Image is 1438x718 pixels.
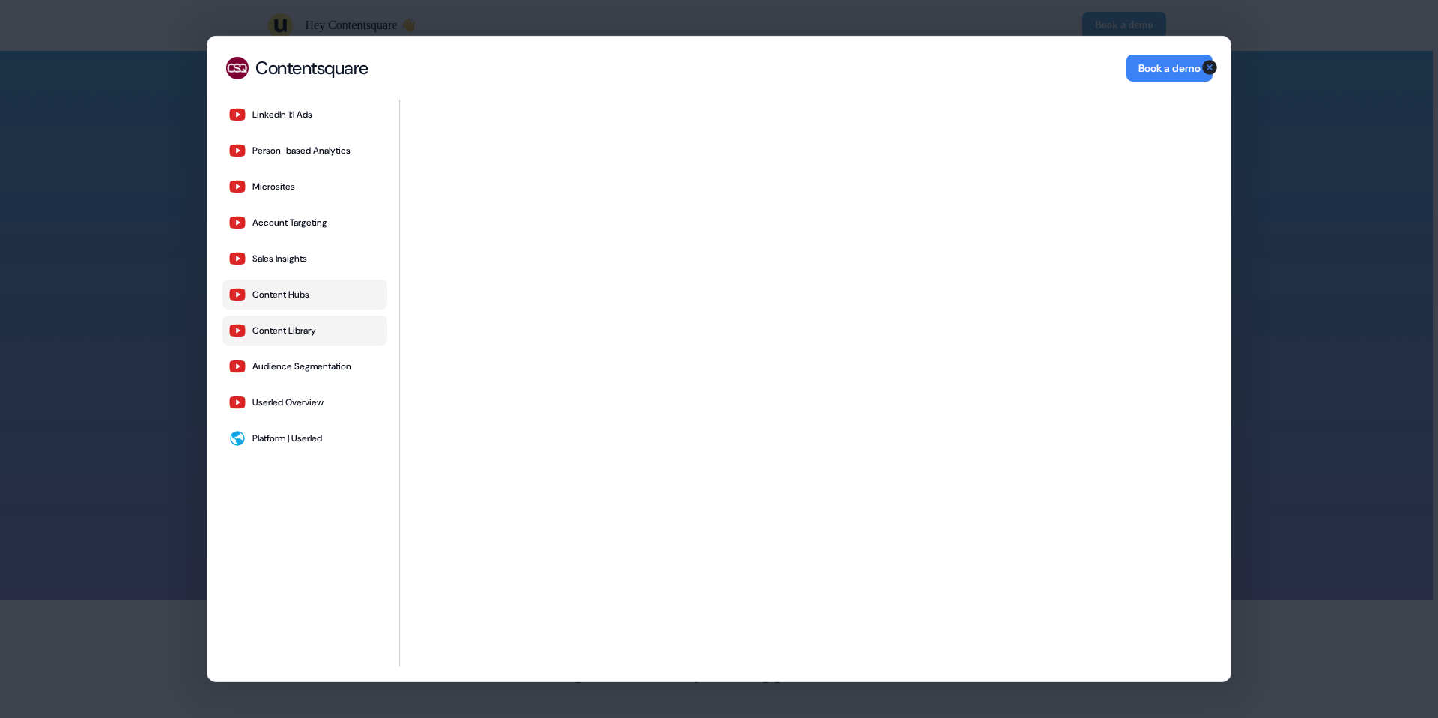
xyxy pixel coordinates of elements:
[222,136,387,166] button: Person-based Analytics
[252,217,327,229] div: Account Targeting
[252,325,316,337] div: Content Library
[222,316,387,346] button: Content Library
[252,396,324,408] div: Userled Overview
[255,57,368,79] div: Contentsquare
[222,280,387,310] button: Content Hubs
[252,145,351,157] div: Person-based Analytics
[252,109,312,121] div: LinkedIn 1:1 Ads
[252,432,322,444] div: Platform | Userled
[252,360,351,372] div: Audience Segmentation
[222,172,387,202] button: Microsites
[252,289,309,301] div: Content Hubs
[222,244,387,274] button: Sales Insights
[222,352,387,381] button: Audience Segmentation
[222,208,387,238] button: Account Targeting
[222,387,387,417] button: Userled Overview
[1126,55,1213,82] button: Book a demo
[222,100,387,130] button: LinkedIn 1:1 Ads
[252,253,307,265] div: Sales Insights
[252,181,295,193] div: Microsites
[222,423,387,453] button: Platform | Userled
